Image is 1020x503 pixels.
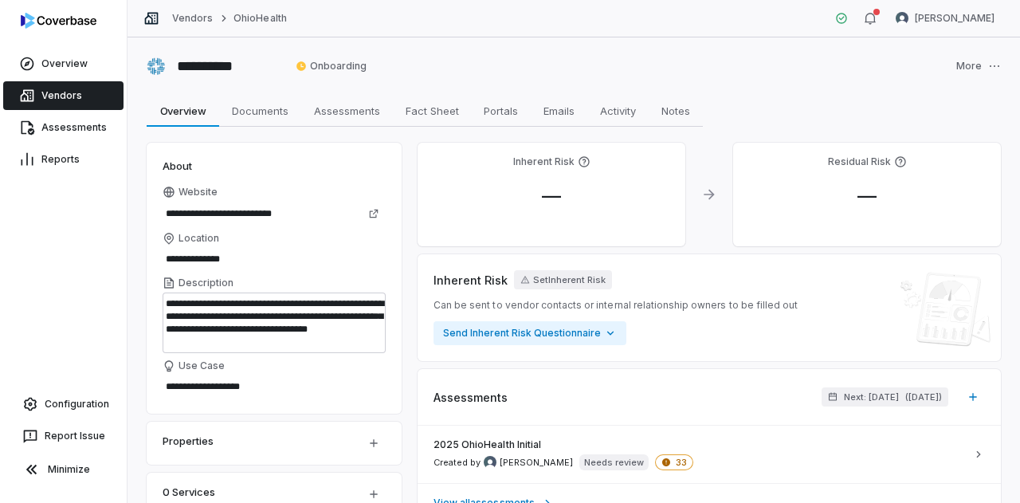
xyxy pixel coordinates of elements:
button: More [951,49,1006,83]
span: Use Case [178,360,225,372]
span: Website [178,186,218,198]
span: 33 [655,454,693,470]
button: Send Inherent Risk Questionnaire [433,321,626,345]
span: Can be sent to vendor contacts or internal relationship owners to be filled out [433,299,798,312]
span: Emails [537,100,581,121]
img: Melanie Lorent avatar [896,12,908,25]
span: ( [DATE] ) [905,391,942,403]
span: [PERSON_NAME] [500,457,573,469]
textarea: Description [163,293,386,353]
span: Overview [154,100,213,121]
a: Configuration [6,390,120,419]
span: About [163,159,192,173]
button: Report Issue [6,422,120,450]
a: Vendors [3,81,124,110]
input: Location [163,248,386,270]
a: Overview [3,49,124,78]
span: Notes [655,100,696,121]
h4: Inherent Risk [513,155,575,168]
input: Website [163,202,359,225]
span: Inherent Risk [433,272,508,289]
span: Portals [477,100,524,121]
span: [PERSON_NAME] [915,12,994,25]
span: Fact Sheet [399,100,465,121]
span: Location [178,232,219,245]
button: Next: [DATE]([DATE]) [822,387,948,407]
button: Melanie Lorent avatar[PERSON_NAME] [886,6,1004,30]
p: Needs review [584,456,644,469]
button: Minimize [6,454,120,485]
a: Reports [3,145,124,174]
span: Description [178,277,233,289]
span: — [845,184,889,207]
span: — [529,184,574,207]
h4: Residual Risk [828,155,891,168]
span: Next: [DATE] [844,391,899,403]
textarea: Use Case [163,375,386,398]
span: Created by [433,456,573,469]
button: SetInherent Risk [514,270,612,289]
span: Assessments [308,100,386,121]
span: Activity [594,100,642,121]
span: 2025 OhioHealth Initial [433,438,541,451]
a: Vendors [172,12,213,25]
span: Documents [226,100,295,121]
span: Assessments [433,389,508,406]
span: Onboarding [296,60,367,73]
a: Assessments [3,113,124,142]
a: OhioHealth [233,12,286,25]
img: logo-D7KZi-bG.svg [21,13,96,29]
a: 2025 OhioHealth InitialCreated by Melanie Lorent avatar[PERSON_NAME]Needs review33 [418,426,1001,483]
img: Melanie Lorent avatar [484,456,496,469]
